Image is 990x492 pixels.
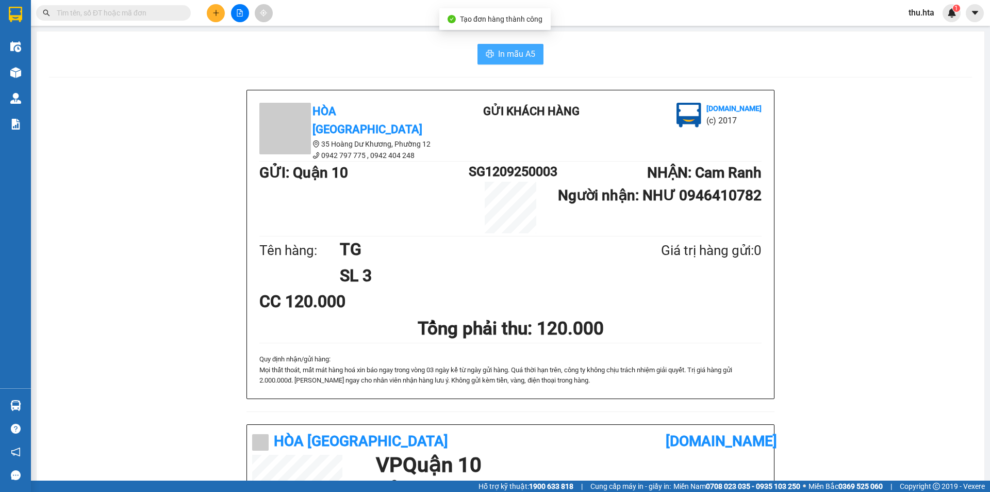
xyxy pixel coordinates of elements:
[11,424,21,434] span: question-circle
[478,481,573,492] span: Hỗ trợ kỹ thuật:
[259,164,348,181] b: GỬI : Quận 10
[10,41,21,52] img: warehouse-icon
[953,5,960,12] sup: 1
[970,8,980,18] span: caret-down
[706,114,762,127] li: (c) 2017
[448,15,456,23] span: check-circle
[529,482,573,490] strong: 1900 633 818
[274,433,448,450] b: Hòa [GEOGRAPHIC_DATA]
[236,9,243,17] span: file-add
[647,164,762,181] b: NHẬN : Cam Ranh
[10,93,21,104] img: warehouse-icon
[112,13,137,38] img: logo.jpg
[803,484,806,488] span: ⚪️
[87,49,142,62] li: (c) 2017
[611,240,762,261] div: Giá trị hàng gửi: 0
[483,105,580,118] b: Gửi khách hàng
[57,7,178,19] input: Tìm tên, số ĐT hoặc mã đơn
[43,9,50,17] span: search
[933,483,940,490] span: copyright
[469,162,552,182] h1: SG1209250003
[477,44,543,65] button: printerIn mẫu A5
[10,119,21,130] img: solution-icon
[808,481,883,492] span: Miền Bắc
[207,4,225,22] button: plus
[259,138,445,150] li: 35 Hoàng Dư Khương, Phường 12
[11,447,21,457] span: notification
[259,240,340,261] div: Tên hàng:
[259,365,762,386] p: Mọi thất thoát, mất mát hàng hoá xin báo ngay trong vòng 03 ngày kể từ ngày gửi hà...
[838,482,883,490] strong: 0369 525 060
[486,50,494,59] span: printer
[460,15,542,23] span: Tạo đơn hàng thành công
[10,67,21,78] img: warehouse-icon
[558,187,762,204] b: Người nhận : NHƯ 0946410782
[498,47,535,60] span: In mẫu A5
[13,67,53,133] b: Hòa [GEOGRAPHIC_DATA]
[63,15,102,64] b: Gửi khách hàng
[259,289,425,314] div: CC 120.000
[260,9,267,17] span: aim
[259,354,762,386] div: Quy định nhận/gửi hàng :
[890,481,892,492] span: |
[9,7,22,22] img: logo-vxr
[312,140,320,148] span: environment
[255,4,273,22] button: aim
[312,105,422,136] b: Hòa [GEOGRAPHIC_DATA]
[676,103,701,128] img: logo.jpg
[966,4,984,22] button: caret-down
[900,6,943,19] span: thu.hta
[259,314,762,343] h1: Tổng phải thu: 120.000
[312,152,320,159] span: phone
[87,39,142,47] b: [DOMAIN_NAME]
[231,4,249,22] button: file-add
[340,236,611,262] h1: TG
[954,5,958,12] span: 1
[376,455,764,475] h1: VP Quận 10
[10,400,21,411] img: warehouse-icon
[340,263,611,289] h1: SL 3
[259,150,445,161] li: 0942 797 775 , 0942 404 248
[706,482,800,490] strong: 0708 023 035 - 0935 103 250
[666,433,777,450] b: [DOMAIN_NAME]
[706,104,762,113] b: [DOMAIN_NAME]
[581,481,583,492] span: |
[590,481,671,492] span: Cung cấp máy in - giấy in:
[947,8,956,18] img: icon-new-feature
[212,9,220,17] span: plus
[11,470,21,480] span: message
[673,481,800,492] span: Miền Nam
